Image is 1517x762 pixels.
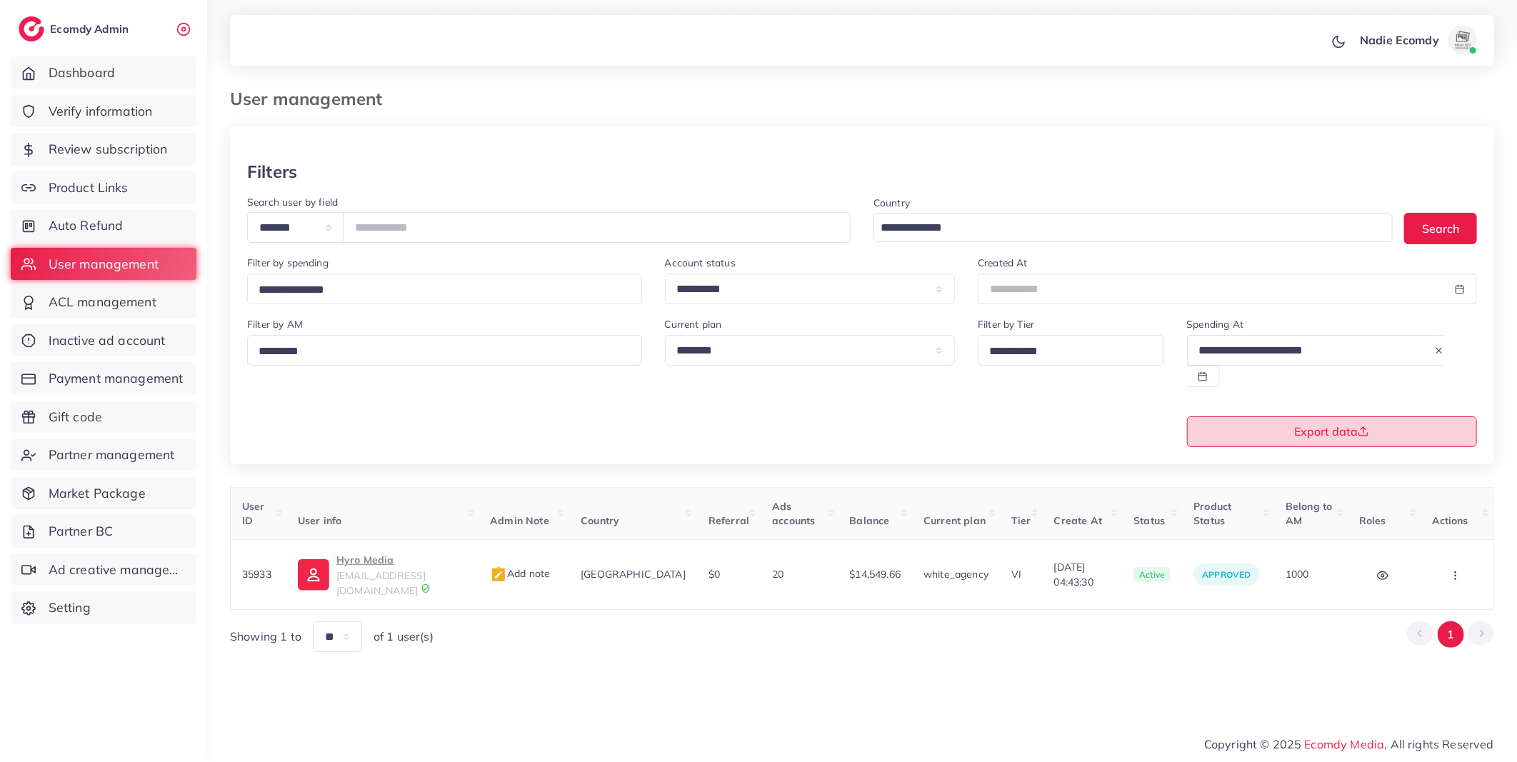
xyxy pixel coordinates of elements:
input: Search for option [876,217,1374,239]
label: Account status [665,256,736,270]
a: Gift code [11,401,196,433]
span: white_agency [923,568,988,581]
a: Verify information [11,95,196,128]
label: Filter by Tier [978,317,1034,331]
a: Setting [11,591,196,624]
span: active [1133,567,1171,583]
span: , All rights Reserved [1385,736,1494,753]
span: Create At [1054,514,1102,527]
span: Roles [1359,514,1386,527]
span: Partner management [49,446,175,464]
span: Belong to AM [1286,500,1332,527]
div: Search for option [247,274,642,304]
span: Actions [1432,514,1468,527]
a: Partner BC [11,515,196,548]
a: Nadie Ecomdyavatar [1352,26,1483,54]
span: Tier [1011,514,1031,527]
span: Product Status [1193,500,1231,527]
input: Search for option [254,341,624,363]
span: Payment management [49,369,184,388]
span: User info [298,514,341,527]
span: of 1 user(s) [374,628,434,645]
ul: Pagination [1407,621,1494,648]
label: Spending At [1187,317,1244,331]
a: Auto Refund [11,209,196,242]
span: Auto Refund [49,216,124,235]
span: 20 [772,568,783,581]
span: Review subscription [49,140,168,159]
span: Add note [490,567,550,580]
span: Current plan [923,514,986,527]
span: approved [1202,569,1251,580]
span: Ad creative management [49,561,186,579]
span: Setting [49,598,91,617]
a: Dashboard [11,56,196,89]
span: 1000 [1286,568,1309,581]
button: Export data [1187,416,1478,447]
a: Partner management [11,438,196,471]
label: Filter by spending [247,256,329,270]
img: logo [19,16,44,41]
span: Country [581,514,619,527]
button: Go to page 1 [1438,621,1464,648]
a: Ad creative management [11,553,196,586]
span: [DATE] 04:43:30 [1054,560,1111,589]
a: Inactive ad account [11,324,196,357]
span: Market Package [49,484,146,503]
a: Review subscription [11,133,196,166]
span: Verify information [49,102,153,121]
span: User management [49,255,159,274]
p: Hyro Media [336,551,467,568]
div: Search for option [247,335,642,366]
span: $14,549.66 [850,568,901,581]
span: [GEOGRAPHIC_DATA] [581,568,686,581]
span: ACL management [49,293,156,311]
span: Ads accounts [772,500,815,527]
a: Payment management [11,362,196,395]
img: ic-user-info.36bf1079.svg [298,559,329,591]
span: User ID [242,500,265,527]
span: Status [1133,514,1165,527]
button: Search [1404,213,1477,244]
label: Filter by AM [247,317,303,331]
span: Inactive ad account [49,331,166,350]
a: logoEcomdy Admin [19,16,132,41]
span: VI [1011,568,1021,581]
span: Admin Note [490,514,549,527]
span: $0 [709,568,720,581]
label: Search user by field [247,195,338,209]
h3: Filters [247,161,297,182]
a: User management [11,248,196,281]
span: Balance [850,514,890,527]
a: Product Links [11,171,196,204]
span: Gift code [49,408,102,426]
p: Nadie Ecomdy [1360,31,1439,49]
span: Partner BC [49,522,114,541]
img: admin_note.cdd0b510.svg [490,566,507,583]
span: [EMAIL_ADDRESS][DOMAIN_NAME] [336,569,426,596]
a: Market Package [11,477,196,510]
h3: User management [230,89,394,109]
label: Country [873,196,910,210]
a: Hyro Media[EMAIL_ADDRESS][DOMAIN_NAME] [298,551,467,598]
span: Product Links [49,179,129,197]
h2: Ecomdy Admin [50,22,132,36]
input: Search for option [984,341,1145,363]
span: Showing 1 to [230,628,301,645]
div: Search for option [978,335,1163,366]
span: Dashboard [49,64,115,82]
span: 35933 [242,568,271,581]
a: Ecomdy Media [1305,737,1385,751]
a: ACL management [11,286,196,319]
input: Search for option [254,279,624,301]
label: Created At [978,256,1028,270]
div: Search for option [873,213,1393,242]
img: avatar [1448,26,1477,54]
span: Export data [1294,426,1369,437]
label: Current plan [665,317,722,331]
img: 9CAL8B2pu8EFxCJHYAAAAldEVYdGRhdGU6Y3JlYXRlADIwMjItMTItMDlUMDQ6NTg6MzkrMDA6MDBXSlgLAAAAJXRFWHRkYXR... [421,583,431,593]
span: Copyright © 2025 [1204,736,1494,753]
span: Referral [709,514,749,527]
